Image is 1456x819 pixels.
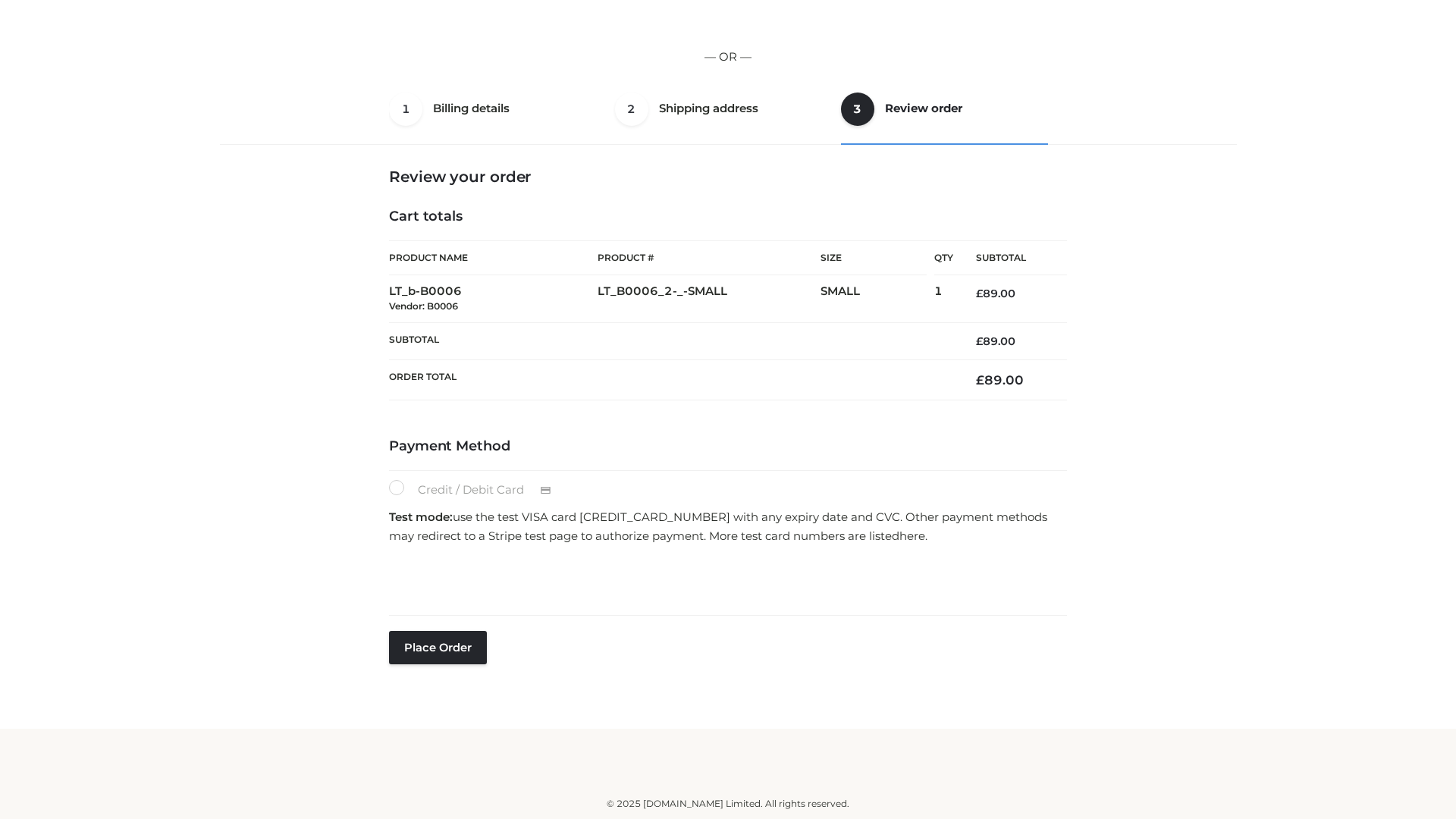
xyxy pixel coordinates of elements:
th: Size [821,241,927,275]
span: £ [976,372,984,388]
th: Qty [934,240,953,275]
h3: Review your order [389,168,1067,186]
a: here [899,529,925,543]
img: Credit / Debit Card [532,482,560,500]
strong: Test mode: [389,510,453,524]
bdi: 89.00 [976,287,1015,300]
bdi: 89.00 [976,334,1015,348]
small: Vendor: B0006 [389,300,458,312]
div: © 2025 [DOMAIN_NAME] Limited. All rights reserved. [225,796,1231,811]
th: Product # [598,240,821,275]
th: Subtotal [953,241,1067,275]
th: Subtotal [389,322,953,359]
td: LT_B0006_2-_-SMALL [598,275,821,323]
label: Credit / Debit Card [389,480,567,500]
bdi: 89.00 [976,372,1024,388]
button: Place order [389,631,487,664]
th: Order Total [389,360,953,400]
p: use the test VISA card [CREDIT_CARD_NUMBER] with any expiry date and CVC. Other payment methods m... [389,507,1067,546]
p: — OR — [225,47,1231,67]
td: 1 [934,275,953,323]
h4: Cart totals [389,209,1067,225]
span: £ [976,334,983,348]
span: £ [976,287,983,300]
th: Product Name [389,240,598,275]
td: LT_b-B0006 [389,275,598,323]
td: SMALL [821,275,934,323]
iframe: Secure payment input frame [386,551,1064,606]
h4: Payment Method [389,438,1067,455]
